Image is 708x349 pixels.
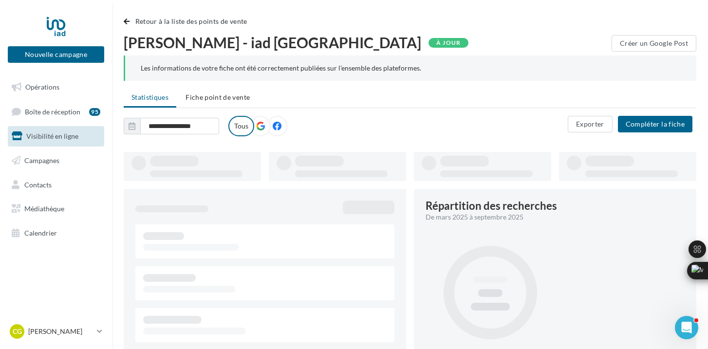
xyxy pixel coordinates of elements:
button: Compléter la fiche [618,116,692,132]
div: 95 [89,108,100,116]
button: Nouvelle campagne [8,46,104,63]
iframe: Intercom live chat [675,316,698,339]
span: [PERSON_NAME] - iad [GEOGRAPHIC_DATA] [124,35,421,50]
a: Médiathèque [6,199,106,219]
a: Compléter la fiche [614,119,696,128]
a: Contacts [6,175,106,195]
a: Opérations [6,77,106,97]
a: Boîte de réception95 [6,101,106,122]
label: Tous [228,116,254,136]
a: CG [PERSON_NAME] [8,322,104,341]
div: De mars 2025 à septembre 2025 [426,212,677,222]
div: Les informations de votre fiche ont été correctement publiées sur l’ensemble des plateformes. [141,63,681,73]
span: CG [13,327,22,336]
span: Fiche point de vente [186,93,250,101]
p: [PERSON_NAME] [28,327,93,336]
span: Retour à la liste des points de vente [135,17,247,25]
div: À jour [429,38,468,48]
div: Répartition des recherches [426,201,557,211]
a: Campagnes [6,150,106,171]
span: Campagnes [24,156,59,165]
span: Calendrier [24,229,57,237]
span: Visibilité en ligne [26,132,78,140]
a: Visibilité en ligne [6,126,106,147]
span: Boîte de réception [25,107,80,115]
button: Exporter [568,116,613,132]
button: Retour à la liste des points de vente [124,16,251,27]
a: Calendrier [6,223,106,243]
span: Contacts [24,180,52,188]
span: Médiathèque [24,204,64,213]
span: Opérations [25,83,59,91]
button: Créer un Google Post [612,35,696,52]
